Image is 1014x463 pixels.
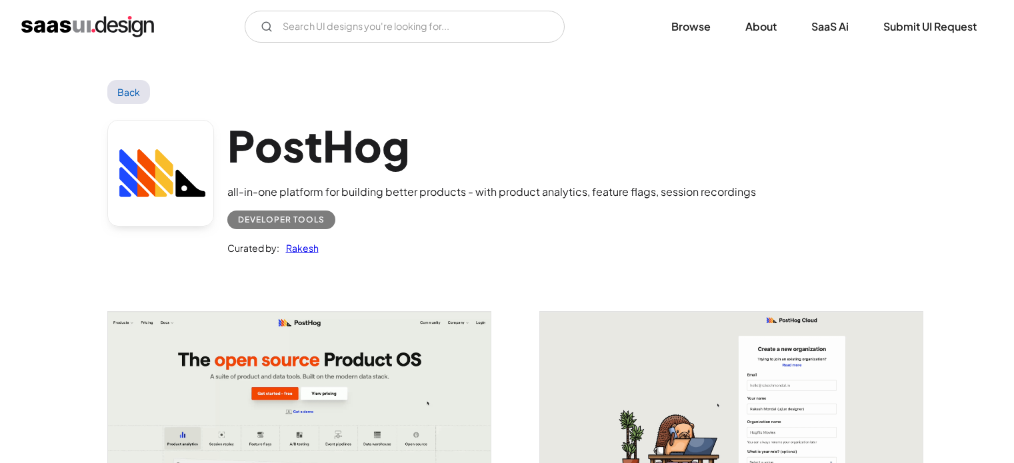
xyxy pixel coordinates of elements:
[867,12,993,41] a: Submit UI Request
[107,80,151,104] a: Back
[227,184,756,200] div: all-in-one platform for building better products - with product analytics, feature flags, session...
[245,11,565,43] form: Email Form
[227,240,279,256] div: Curated by:
[279,240,319,256] a: Rakesh
[655,12,727,41] a: Browse
[238,212,325,228] div: Developer tools
[729,12,793,41] a: About
[227,120,756,171] h1: PostHog
[245,11,565,43] input: Search UI designs you're looking for...
[795,12,865,41] a: SaaS Ai
[21,16,154,37] a: home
